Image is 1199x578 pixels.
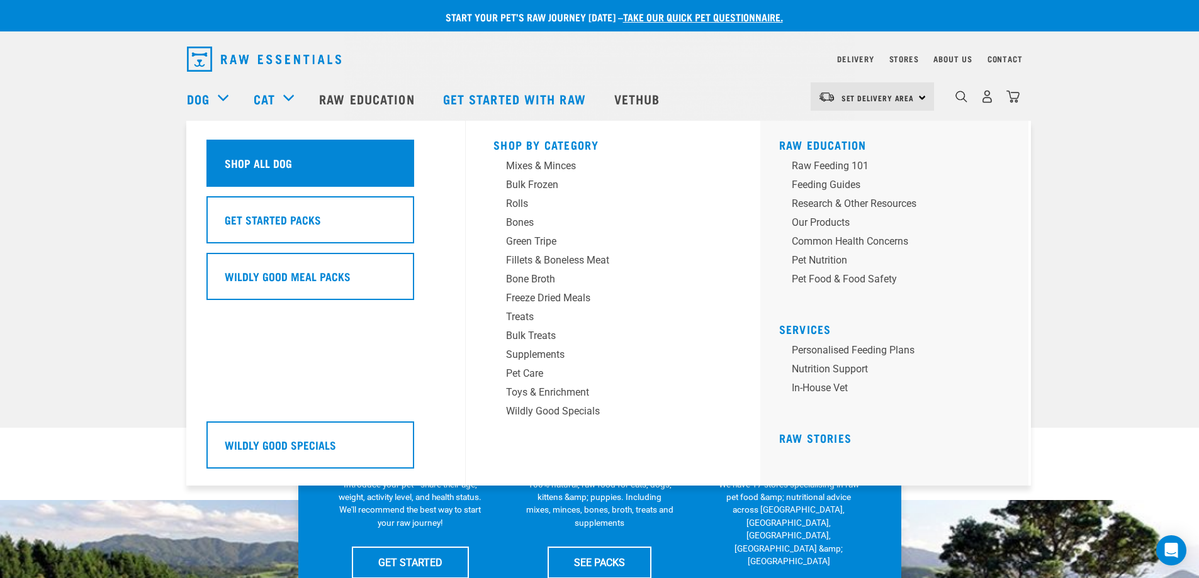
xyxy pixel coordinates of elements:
nav: dropdown navigation [177,42,1023,77]
div: Bulk Treats [506,328,702,343]
div: Toys & Enrichment [506,385,702,400]
img: van-moving.png [818,91,835,103]
div: Freeze Dried Meals [506,291,702,306]
a: Get Started Packs [206,196,446,253]
div: Raw Feeding 101 [792,158,988,174]
a: Bulk Treats [493,328,733,347]
img: home-icon-1@2x.png [955,91,967,103]
a: Fillets & Boneless Meat [493,253,733,272]
a: Toys & Enrichment [493,385,733,404]
a: Nutrition Support [779,362,1018,381]
a: Dog [187,89,210,108]
a: Bone Broth [493,272,733,291]
div: Treats [506,309,702,325]
a: Feeding Guides [779,177,1018,196]
p: Introduce your pet—share their age, weight, activity level, and health status. We'll recommend th... [336,478,484,530]
a: Wildly Good Specials [493,404,733,423]
a: Raw Stories [779,435,852,441]
img: Raw Essentials Logo [187,47,341,72]
a: Research & Other Resources [779,196,1018,215]
div: Supplements [506,347,702,362]
a: Contact [988,57,1023,61]
a: GET STARTED [352,547,469,578]
div: Feeding Guides [792,177,988,192]
a: take our quick pet questionnaire. [623,14,783,19]
div: Bones [506,215,702,230]
div: Rolls [506,196,702,211]
a: In-house vet [779,381,1018,399]
a: Mixes & Minces [493,158,733,177]
a: Bones [493,215,733,234]
a: Supplements [493,347,733,366]
h5: Shop By Category [493,138,733,148]
a: Delivery [837,57,874,61]
a: Treats [493,309,733,328]
div: Mixes & Minces [506,158,702,174]
h5: Wildly Good Specials [225,436,336,453]
a: Green Tripe [493,234,733,253]
a: Raw Education [307,74,430,124]
span: Set Delivery Area [842,96,915,100]
div: Fillets & Boneless Meat [506,253,702,268]
a: About Us [933,57,972,61]
a: Bulk Frozen [493,177,733,196]
a: Shop All Dog [206,140,446,196]
a: Freeze Dried Meals [493,291,733,309]
a: Wildly Good Specials [206,421,446,478]
a: Raw Feeding 101 [779,158,1018,177]
a: Vethub [602,74,676,124]
img: home-icon@2x.png [1006,90,1020,103]
h5: Wildly Good Meal Packs [225,268,351,284]
a: Stores [889,57,919,61]
h5: Shop All Dog [225,155,292,171]
a: Get started with Raw [431,74,602,124]
h5: Get Started Packs [225,211,321,228]
h5: Services [779,323,1018,333]
a: Rolls [493,196,733,215]
a: Cat [254,89,275,108]
a: Wildly Good Meal Packs [206,253,446,309]
p: 100% natural, raw food for cats, dogs, kittens &amp; puppies. Including mixes, minces, bones, bro... [526,478,673,530]
a: Personalised Feeding Plans [779,343,1018,362]
a: Raw Education [779,142,867,148]
div: Wildly Good Specials [506,404,702,419]
a: Pet Food & Food Safety [779,272,1018,291]
a: Our Products [779,215,1018,234]
div: Bone Broth [506,272,702,287]
img: user.png [981,90,994,103]
a: SEE PACKS [548,547,651,578]
div: Research & Other Resources [792,196,988,211]
div: Open Intercom Messenger [1156,535,1186,565]
div: Pet Nutrition [792,253,988,268]
div: Green Tripe [506,234,702,249]
a: Pet Care [493,366,733,385]
div: Our Products [792,215,988,230]
a: Common Health Concerns [779,234,1018,253]
div: Bulk Frozen [506,177,702,192]
div: Common Health Concerns [792,234,988,249]
div: Pet Food & Food Safety [792,272,988,287]
a: Pet Nutrition [779,253,1018,272]
div: Pet Care [506,366,702,381]
p: We have 17 stores specialising in raw pet food &amp; nutritional advice across [GEOGRAPHIC_DATA],... [715,478,863,568]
